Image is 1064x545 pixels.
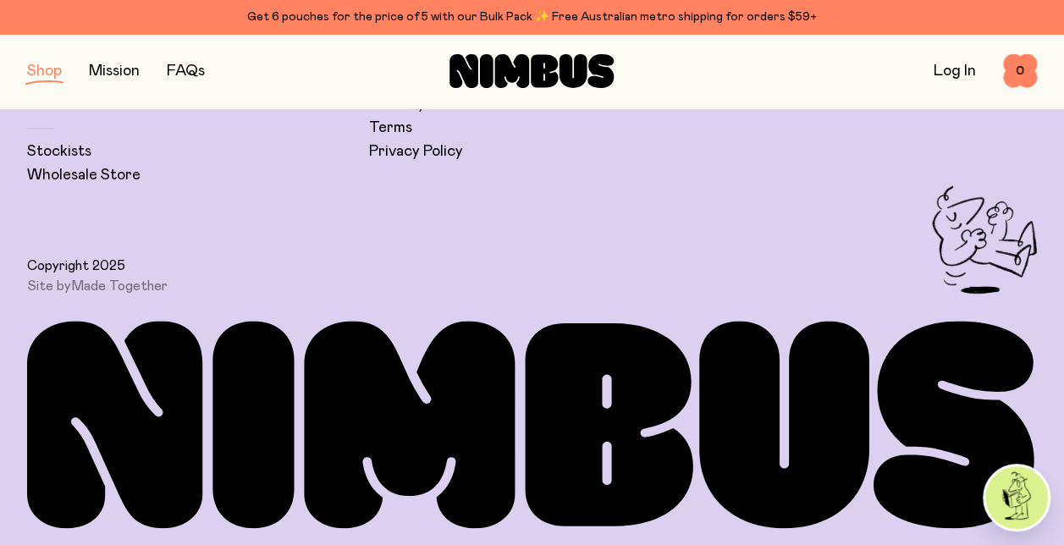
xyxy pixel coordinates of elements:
[27,277,168,294] span: Site by
[27,165,141,185] a: Wholesale Store
[167,63,205,79] a: FAQs
[71,278,168,292] a: Made Together
[89,63,140,79] a: Mission
[985,466,1048,529] img: agent
[27,256,125,273] span: Copyright 2025
[1003,54,1037,88] button: 0
[934,63,976,79] a: Log In
[369,141,463,162] a: Privacy Policy
[27,141,91,162] a: Stockists
[369,118,412,138] a: Terms
[27,7,1037,27] div: Get 6 pouches for the price of 5 with our Bulk Pack ✨ Free Australian metro shipping for orders $59+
